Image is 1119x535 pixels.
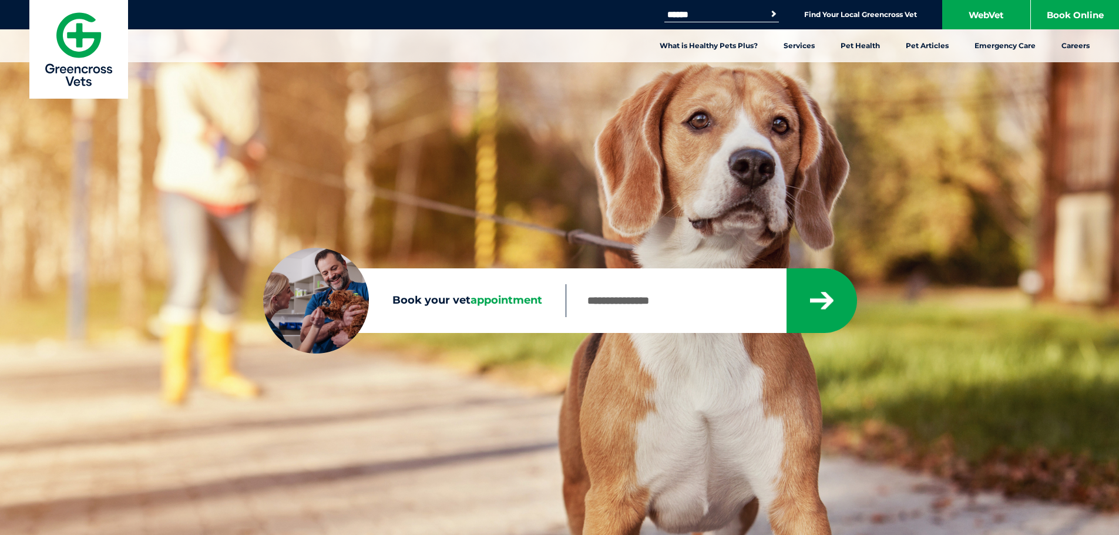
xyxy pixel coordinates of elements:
[647,29,771,62] a: What is Healthy Pets Plus?
[1049,29,1103,62] a: Careers
[893,29,962,62] a: Pet Articles
[263,292,566,309] label: Book your vet
[828,29,893,62] a: Pet Health
[804,10,917,19] a: Find Your Local Greencross Vet
[962,29,1049,62] a: Emergency Care
[768,8,779,20] button: Search
[471,294,542,307] span: appointment
[771,29,828,62] a: Services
